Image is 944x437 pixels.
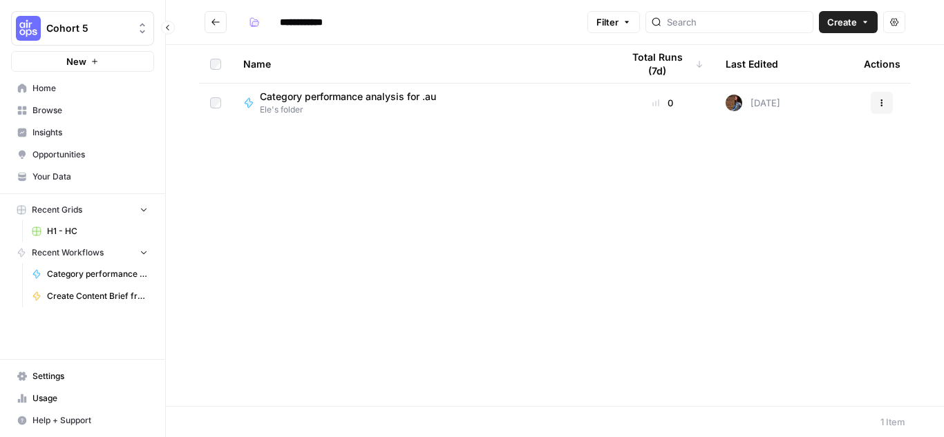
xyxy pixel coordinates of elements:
img: awj6ga5l37uips87mhndydh57ioo [726,95,742,111]
button: New [11,51,154,72]
a: H1 - HC [26,220,154,242]
span: Create [827,15,857,29]
span: Category performance analysis for .au [47,268,148,280]
a: Home [11,77,154,99]
div: Last Edited [726,45,778,83]
a: Settings [11,365,154,387]
span: New [66,55,86,68]
button: Filter [587,11,640,33]
span: Home [32,82,148,95]
span: Insights [32,126,148,139]
span: Ele's folder [260,104,447,116]
span: Help + Support [32,414,148,427]
span: Cohort 5 [46,21,130,35]
div: 1 Item [880,415,905,429]
a: Category performance analysis for .au [26,263,154,285]
a: Insights [11,122,154,144]
span: Browse [32,104,148,117]
span: Category performance analysis for .au [260,90,436,104]
button: Go back [205,11,227,33]
div: Total Runs (7d) [622,45,704,83]
span: Your Data [32,171,148,183]
input: Search [667,15,807,29]
div: Name [243,45,600,83]
button: Help + Support [11,409,154,431]
button: Create [819,11,878,33]
a: Category performance analysis for .auEle's folder [243,90,600,116]
div: 0 [622,96,704,110]
button: Recent Workflows [11,242,154,263]
div: Actions [864,45,900,83]
button: Recent Grids [11,200,154,220]
img: Cohort 5 Logo [16,16,41,41]
button: Workspace: Cohort 5 [11,11,154,46]
span: Opportunities [32,148,148,161]
a: Create Content Brief from Keyword (NAME) [26,285,154,307]
span: Settings [32,370,148,382]
span: Filter [596,15,619,29]
a: Usage [11,387,154,409]
span: Usage [32,392,148,405]
div: [DATE] [726,95,780,111]
a: Your Data [11,166,154,188]
span: Recent Grids [32,204,82,216]
span: H1 - HC [47,225,148,237]
span: Recent Workflows [32,246,104,259]
a: Opportunities [11,144,154,166]
span: Create Content Brief from Keyword (NAME) [47,290,148,302]
a: Browse [11,99,154,122]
